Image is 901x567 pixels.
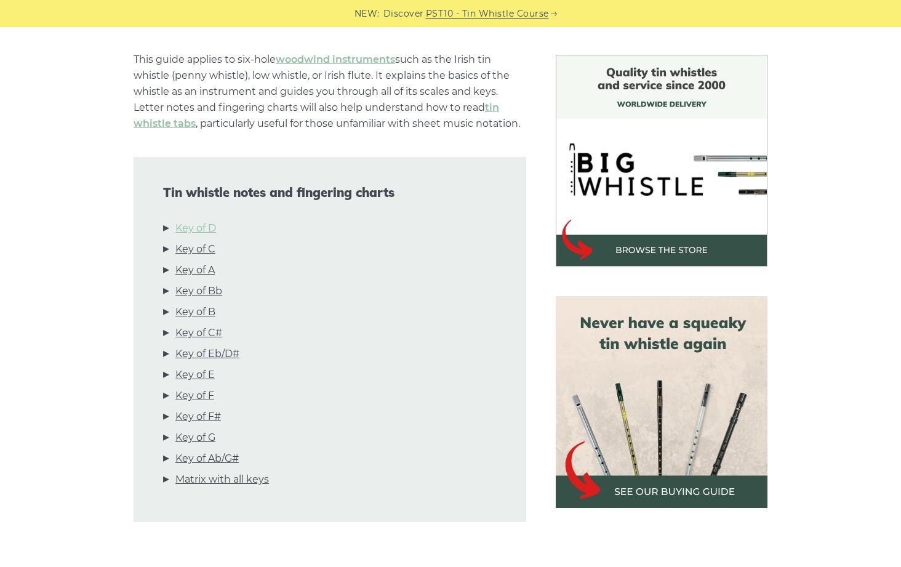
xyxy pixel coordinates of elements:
[426,7,549,21] a: PST10 - Tin Whistle Course
[175,367,215,383] a: Key of E
[175,346,239,362] a: Key of Eb/D#
[175,262,215,278] a: Key of A
[175,430,215,446] a: Key of G
[175,283,222,299] a: Key of Bb
[383,7,424,21] span: Discover
[556,55,767,267] img: BigWhistle Tin Whistle Store
[354,7,380,21] span: NEW:
[175,241,215,257] a: Key of C
[175,220,216,236] a: Key of D
[134,52,526,132] p: This guide applies to six-hole such as the Irish tin whistle (penny whistle), low whistle, or Iri...
[175,472,269,488] a: Matrix with all keys
[175,451,239,467] a: Key of Ab/G#
[175,304,215,320] a: Key of B
[163,185,497,200] span: Tin whistle notes and fingering charts
[175,388,214,404] a: Key of F
[556,296,767,508] img: tin whistle buying guide
[175,325,222,341] a: Key of C#
[276,54,395,65] a: woodwind instruments
[175,409,221,425] a: Key of F#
